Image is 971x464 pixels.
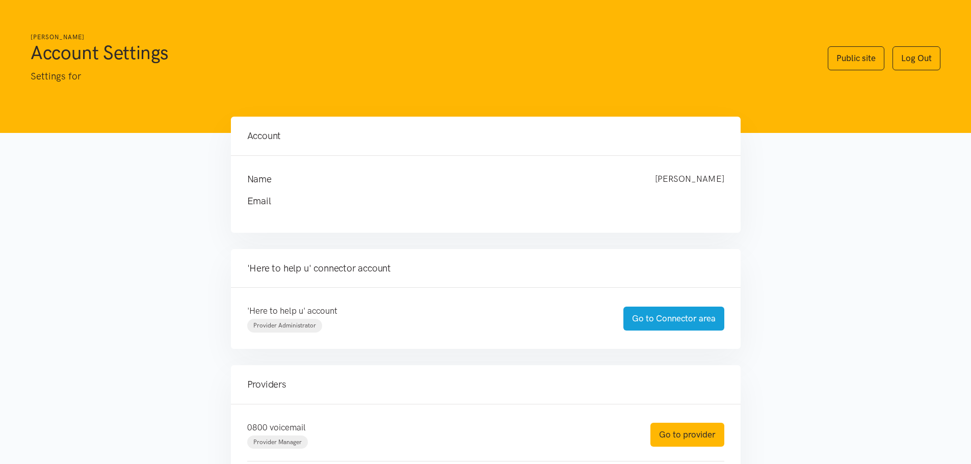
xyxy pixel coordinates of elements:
h6: [PERSON_NAME] [31,33,807,42]
p: 0800 voicemail [247,421,630,434]
p: Settings for [31,69,807,84]
h4: 'Here to help u' connector account [247,261,724,276]
h4: Account [247,129,724,143]
a: Log Out [893,46,940,70]
h1: Account Settings [31,40,807,65]
a: Go to Connector area [623,307,724,331]
a: Go to provider [650,423,724,447]
span: Provider Administrator [253,322,316,329]
h4: Providers [247,377,724,392]
span: Provider Manager [253,439,302,446]
p: 'Here to help u' account [247,304,603,318]
h4: Name [247,172,635,186]
h4: Email [247,194,704,208]
a: Public site [828,46,884,70]
div: [PERSON_NAME] [645,172,734,186]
